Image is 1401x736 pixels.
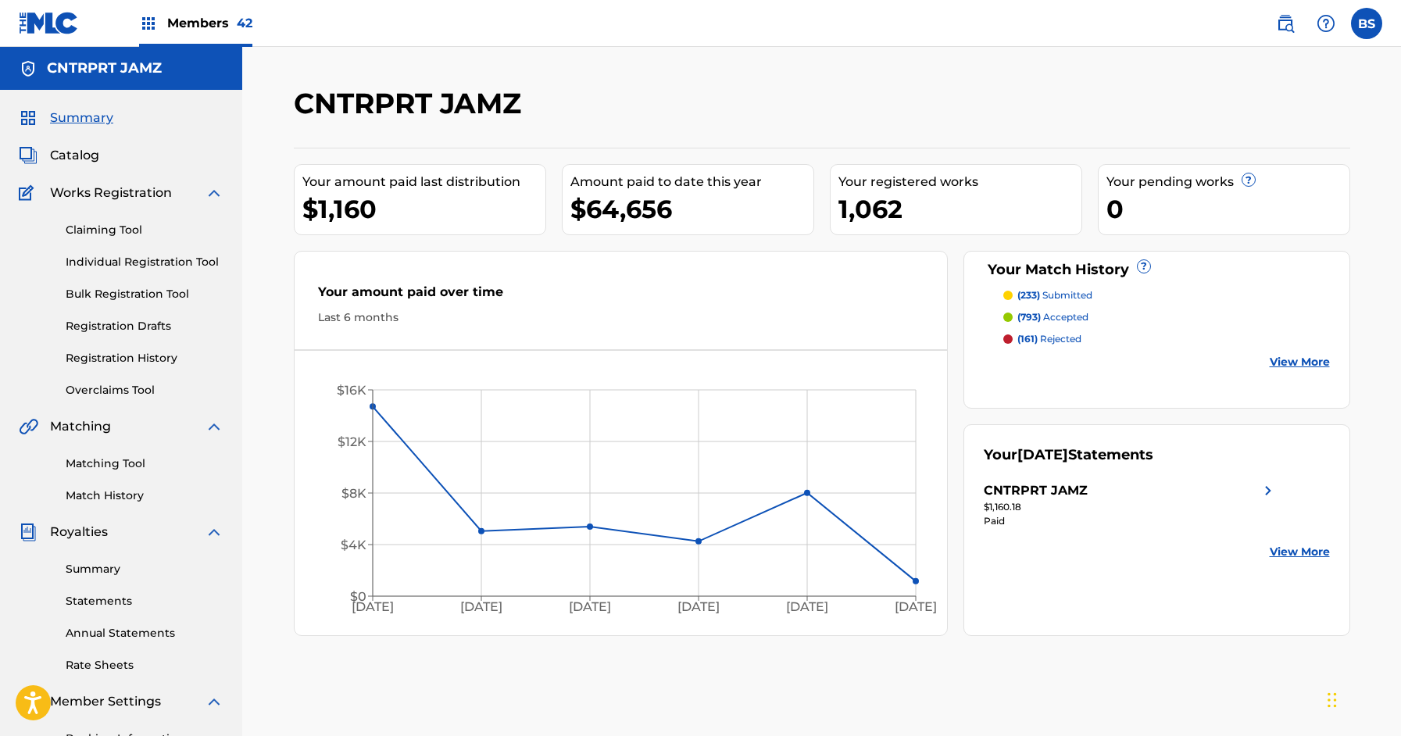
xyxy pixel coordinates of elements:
span: Matching [50,417,111,436]
div: CNTRPRT JAMZ [984,481,1088,500]
img: Royalties [19,523,38,541]
tspan: $8K [341,486,366,501]
div: Drag [1328,677,1337,723]
span: Summary [50,109,113,127]
span: (233) [1017,289,1040,301]
a: Matching Tool [66,456,223,472]
img: expand [205,184,223,202]
a: Summary [66,561,223,577]
iframe: Resource Center [1357,488,1401,613]
a: Bulk Registration Tool [66,286,223,302]
tspan: $12K [338,434,366,449]
img: MLC Logo [19,12,79,34]
img: Summary [19,109,38,127]
img: Catalog [19,146,38,165]
div: Help [1310,8,1342,39]
div: Your amount paid last distribution [302,173,545,191]
span: Works Registration [50,184,172,202]
span: Royalties [50,523,108,541]
a: (793) accepted [1003,310,1330,324]
a: Overclaims Tool [66,382,223,398]
div: Your Match History [984,259,1330,280]
span: Catalog [50,146,99,165]
img: right chevron icon [1259,481,1278,500]
tspan: [DATE] [460,599,502,614]
div: Your amount paid over time [318,283,924,309]
img: search [1276,14,1295,33]
img: Top Rightsholders [139,14,158,33]
a: (233) submitted [1003,288,1330,302]
div: Amount paid to date this year [570,173,813,191]
p: submitted [1017,288,1092,302]
a: View More [1270,354,1330,370]
div: Your registered works [838,173,1081,191]
span: 42 [237,16,252,30]
div: Your pending works [1106,173,1349,191]
a: Public Search [1270,8,1301,39]
p: accepted [1017,310,1088,324]
h5: CNTRPRT JAMZ [47,59,162,77]
h2: CNTRPRT JAMZ [294,86,529,121]
div: $64,656 [570,191,813,227]
span: ? [1242,173,1255,186]
img: Matching [19,417,38,436]
a: (161) rejected [1003,332,1330,346]
div: 0 [1106,191,1349,227]
span: ? [1138,260,1150,273]
div: User Menu [1351,8,1382,39]
tspan: [DATE] [895,599,937,614]
div: Last 6 months [318,309,924,326]
img: Works Registration [19,184,39,202]
img: expand [205,417,223,436]
img: Accounts [19,59,38,78]
tspan: [DATE] [786,599,828,614]
span: [DATE] [1017,446,1068,463]
a: Rate Sheets [66,657,223,673]
a: Individual Registration Tool [66,254,223,270]
img: expand [205,523,223,541]
div: Your Statements [984,445,1153,466]
div: 1,062 [838,191,1081,227]
tspan: $16K [337,383,366,398]
span: Member Settings [50,692,161,711]
a: Registration Drafts [66,318,223,334]
tspan: $0 [350,589,366,604]
tspan: [DATE] [569,599,611,614]
img: expand [205,692,223,711]
span: (793) [1017,311,1041,323]
a: View More [1270,544,1330,560]
tspan: [DATE] [352,599,394,614]
tspan: $4K [341,538,366,552]
div: $1,160 [302,191,545,227]
a: CNTRPRT JAMZright chevron icon$1,160.18Paid [984,481,1278,528]
a: Claiming Tool [66,222,223,238]
a: Statements [66,593,223,609]
tspan: [DATE] [677,599,720,614]
div: $1,160.18 [984,500,1278,514]
iframe: Chat Widget [1323,661,1401,736]
a: Registration History [66,350,223,366]
a: Annual Statements [66,625,223,641]
div: Paid [984,514,1278,528]
img: help [1317,14,1335,33]
a: CatalogCatalog [19,146,99,165]
span: Members [167,14,252,32]
p: rejected [1017,332,1081,346]
span: (161) [1017,333,1038,345]
a: SummarySummary [19,109,113,127]
a: Match History [66,488,223,504]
